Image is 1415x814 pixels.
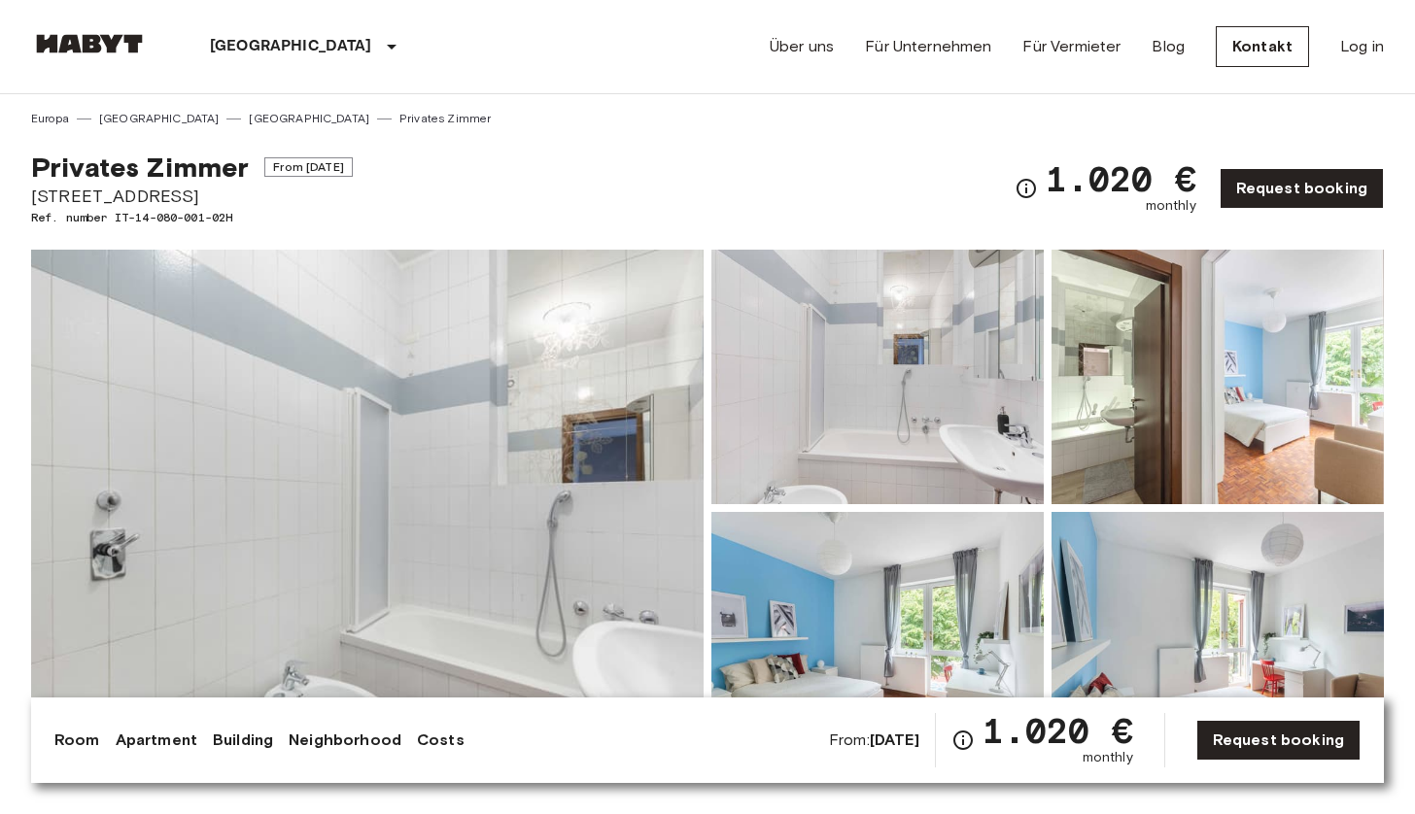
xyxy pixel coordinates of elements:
img: Picture of unit IT-14-080-001-02H [1052,512,1384,766]
span: [STREET_ADDRESS] [31,184,353,209]
a: Privates Zimmer [399,110,491,127]
svg: Check cost overview for full price breakdown. Please note that discounts apply to new joiners onl... [951,729,975,752]
span: 1.020 € [983,713,1133,748]
span: Ref. number IT-14-080-001-02H [31,209,353,226]
a: Request booking [1220,168,1384,209]
span: monthly [1146,196,1196,216]
span: From [DATE] [264,157,353,177]
a: Europa [31,110,69,127]
a: Request booking [1196,720,1361,761]
img: Picture of unit IT-14-080-001-02H [1052,250,1384,504]
a: Room [54,729,100,752]
span: From: [829,729,919,751]
a: [GEOGRAPHIC_DATA] [99,110,220,127]
span: monthly [1083,748,1133,767]
a: Apartment [116,729,197,752]
a: Über uns [770,35,834,58]
a: Building [213,729,273,752]
span: Privates Zimmer [31,151,249,184]
a: [GEOGRAPHIC_DATA] [249,110,369,127]
img: Marketing picture of unit IT-14-080-001-02H [31,250,704,766]
p: [GEOGRAPHIC_DATA] [210,35,372,58]
a: Neighborhood [289,729,401,752]
b: [DATE] [870,730,919,749]
a: Costs [417,729,465,752]
a: Log in [1340,35,1384,58]
a: Für Unternehmen [865,35,991,58]
img: Habyt [31,34,148,53]
svg: Check cost overview for full price breakdown. Please note that discounts apply to new joiners onl... [1015,177,1038,200]
span: 1.020 € [1046,161,1196,196]
a: Blog [1152,35,1185,58]
img: Picture of unit IT-14-080-001-02H [711,250,1044,504]
a: Kontakt [1216,26,1309,67]
img: Picture of unit IT-14-080-001-02H [711,512,1044,766]
a: Für Vermieter [1022,35,1121,58]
